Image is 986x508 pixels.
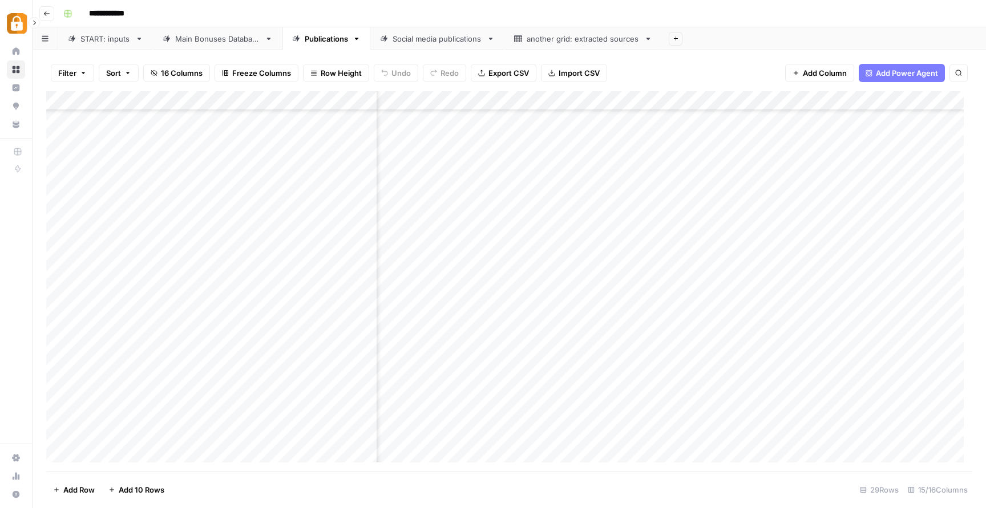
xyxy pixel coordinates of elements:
[7,485,25,503] button: Help + Support
[161,67,203,79] span: 16 Columns
[7,79,25,97] a: Insights
[106,67,121,79] span: Sort
[785,64,854,82] button: Add Column
[803,67,847,79] span: Add Column
[7,467,25,485] a: Usage
[7,60,25,79] a: Browse
[232,67,291,79] span: Freeze Columns
[119,484,164,495] span: Add 10 Rows
[541,64,607,82] button: Import CSV
[423,64,466,82] button: Redo
[7,13,27,34] img: Adzz Logo
[559,67,600,79] span: Import CSV
[374,64,418,82] button: Undo
[63,484,95,495] span: Add Row
[102,481,171,499] button: Add 10 Rows
[282,27,370,50] a: Publications
[393,33,482,44] div: Social media publications
[303,64,369,82] button: Row Height
[441,67,459,79] span: Redo
[215,64,298,82] button: Freeze Columns
[471,64,536,82] button: Export CSV
[99,64,139,82] button: Sort
[391,67,411,79] span: Undo
[7,449,25,467] a: Settings
[504,27,662,50] a: another grid: extracted sources
[58,27,153,50] a: START: inputs
[58,67,76,79] span: Filter
[46,481,102,499] button: Add Row
[143,64,210,82] button: 16 Columns
[903,481,972,499] div: 15/16 Columns
[7,97,25,115] a: Opportunities
[370,27,504,50] a: Social media publications
[305,33,348,44] div: Publications
[527,33,640,44] div: another grid: extracted sources
[7,42,25,60] a: Home
[7,115,25,133] a: Your Data
[153,27,282,50] a: Main Bonuses Database
[80,33,131,44] div: START: inputs
[855,481,903,499] div: 29 Rows
[175,33,260,44] div: Main Bonuses Database
[51,64,94,82] button: Filter
[7,9,25,38] button: Workspace: Adzz
[859,64,945,82] button: Add Power Agent
[321,67,362,79] span: Row Height
[488,67,529,79] span: Export CSV
[876,67,938,79] span: Add Power Agent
